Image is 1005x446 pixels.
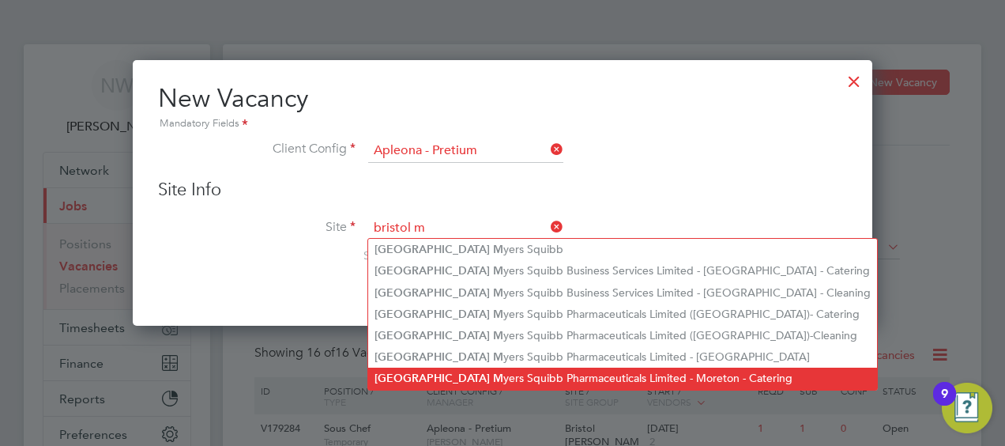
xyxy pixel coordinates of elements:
h2: New Vacancy [158,82,847,133]
b: [GEOGRAPHIC_DATA] [375,329,490,342]
b: [GEOGRAPHIC_DATA] [375,350,490,364]
b: M [493,350,503,364]
b: M [493,286,503,300]
li: yers Squibb Pharmaceuticals Limited ([GEOGRAPHIC_DATA])-Cleaning [368,325,877,346]
b: M [493,243,503,256]
div: Mandatory Fields [158,115,847,133]
b: [GEOGRAPHIC_DATA] [375,372,490,385]
input: Search for... [368,139,563,163]
b: [GEOGRAPHIC_DATA] [375,286,490,300]
b: M [493,264,503,278]
b: M [493,308,503,321]
label: Client Config [158,141,356,157]
li: yers Squibb [368,239,877,260]
b: M [493,372,503,385]
li: yers Squibb Pharmaceuticals Limited - Moreton - Catering [368,368,877,389]
label: Site [158,219,356,236]
input: Search for... [368,217,563,240]
li: yers Squibb Business Services Limited - [GEOGRAPHIC_DATA] - Catering [368,260,877,282]
b: [GEOGRAPHIC_DATA] [375,264,490,278]
div: 9 [941,394,948,414]
li: yers Squibb Pharmaceuticals Limited ([GEOGRAPHIC_DATA])- Catering [368,304,877,325]
b: M [493,329,503,342]
h3: Site Info [158,179,847,202]
span: Search by site name, address or group [363,248,558,263]
button: Open Resource Center, 9 new notifications [942,383,992,433]
li: yers Squibb Pharmaceuticals Limited - [GEOGRAPHIC_DATA] [368,346,877,368]
li: yers Squibb Business Services Limited - [GEOGRAPHIC_DATA] - Cleaning [368,282,877,304]
b: [GEOGRAPHIC_DATA] [375,308,490,321]
b: [GEOGRAPHIC_DATA] [375,243,490,256]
